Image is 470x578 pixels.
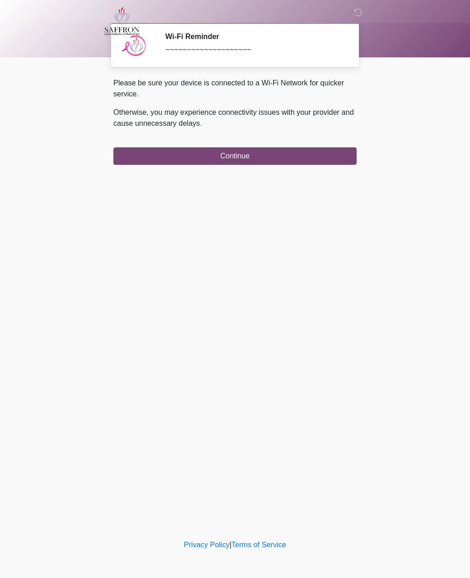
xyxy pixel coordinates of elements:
[184,541,230,549] a: Privacy Policy
[113,78,357,100] p: Please be sure your device is connected to a Wi-Fi Network for quicker service.
[104,7,140,35] img: Saffron Laser Aesthetics and Medical Spa Logo
[113,147,357,165] button: Continue
[200,119,202,127] span: .
[165,45,343,56] div: ~~~~~~~~~~~~~~~~~~~~
[113,107,357,129] p: Otherwise, you may experience connectivity issues with your provider and cause unnecessary delays
[231,541,286,549] a: Terms of Service
[120,32,148,60] img: Agent Avatar
[229,541,231,549] a: |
